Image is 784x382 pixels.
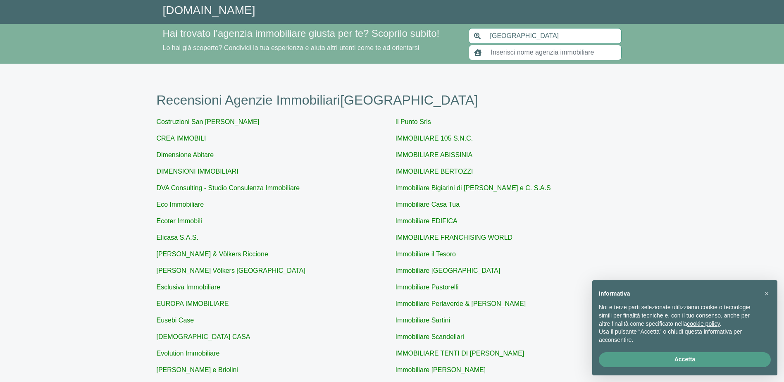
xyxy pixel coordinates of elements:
[396,350,524,357] a: IMMOBILIARE TENTI DI [PERSON_NAME]
[396,168,473,175] a: IMMOBILIARE BERTOZZI
[396,118,431,125] a: Il Punto Srls
[486,45,622,60] input: Inserisci nome agenzia immobiliare
[163,4,255,17] a: [DOMAIN_NAME]
[396,251,456,258] a: Immobiliare il Tesoro
[157,366,238,373] a: [PERSON_NAME] e Briolini
[396,317,450,324] a: Immobiliare Sartini
[485,28,622,44] input: Inserisci area di ricerca (Comune o Provincia)
[157,118,260,125] a: Costruzioni San [PERSON_NAME]
[396,151,473,158] a: IMMOBILIARE ABISSINIA
[396,300,526,307] a: Immobiliare Perlaverde & [PERSON_NAME]
[157,284,221,291] a: Esclusiva Immobiliare
[157,350,220,357] a: Evolution Immobiliare
[157,201,204,208] a: Eco Immobiliare
[687,320,720,327] a: cookie policy - il link si apre in una nuova scheda
[157,234,198,241] a: Elicasa S.A.S.
[599,290,758,297] h2: Informativa
[764,289,769,298] span: ×
[599,303,758,328] p: Noi e terze parti selezionate utilizziamo cookie o tecnologie simili per finalità tecniche e, con...
[157,317,194,324] a: Eusebi Case
[157,184,300,191] a: DVA Consulting - Studio Consulenza Immobiliare
[157,333,250,340] a: [DEMOGRAPHIC_DATA] CASA
[599,328,758,344] p: Usa il pulsante “Accetta” o chiudi questa informativa per acconsentire.
[396,267,500,274] a: Immobiliare [GEOGRAPHIC_DATA]
[396,333,464,340] a: Immobiliare Scandellari
[157,135,206,142] a: CREA IMMOBILI
[396,217,458,224] a: Immobiliare EDIFICA
[163,43,459,53] p: Lo hai già scoperto? Condividi la tua esperienza e aiuta altri utenti come te ad orientarsi
[396,284,459,291] a: Immobiliare Pastorelli
[157,251,268,258] a: [PERSON_NAME] & Völkers Riccione
[396,184,551,191] a: Immobiliare Bigiarini di [PERSON_NAME] e C. S.A.S
[157,217,202,224] a: Ecoter Immobili
[396,234,513,241] a: IMMOBILIARE FRANCHISING WORLD
[396,366,486,373] a: Immobiliare [PERSON_NAME]
[163,28,459,40] h4: Hai trovato l’agenzia immobiliare giusta per te? Scoprilo subito!
[157,300,229,307] a: EUROPA IMMOBILIARE
[396,201,460,208] a: Immobiliare Casa Tua
[157,168,238,175] a: DIMENSIONI IMMOBILIARI
[599,352,771,367] button: Accetta
[157,92,628,108] h1: Recensioni Agenzie Immobiliari [GEOGRAPHIC_DATA]
[396,135,473,142] a: IMMOBILIARE 105 S.N.C.
[157,267,305,274] a: [PERSON_NAME] Völkers [GEOGRAPHIC_DATA]
[760,287,773,300] button: Chiudi questa informativa
[157,151,214,158] a: Dimensione Abitare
